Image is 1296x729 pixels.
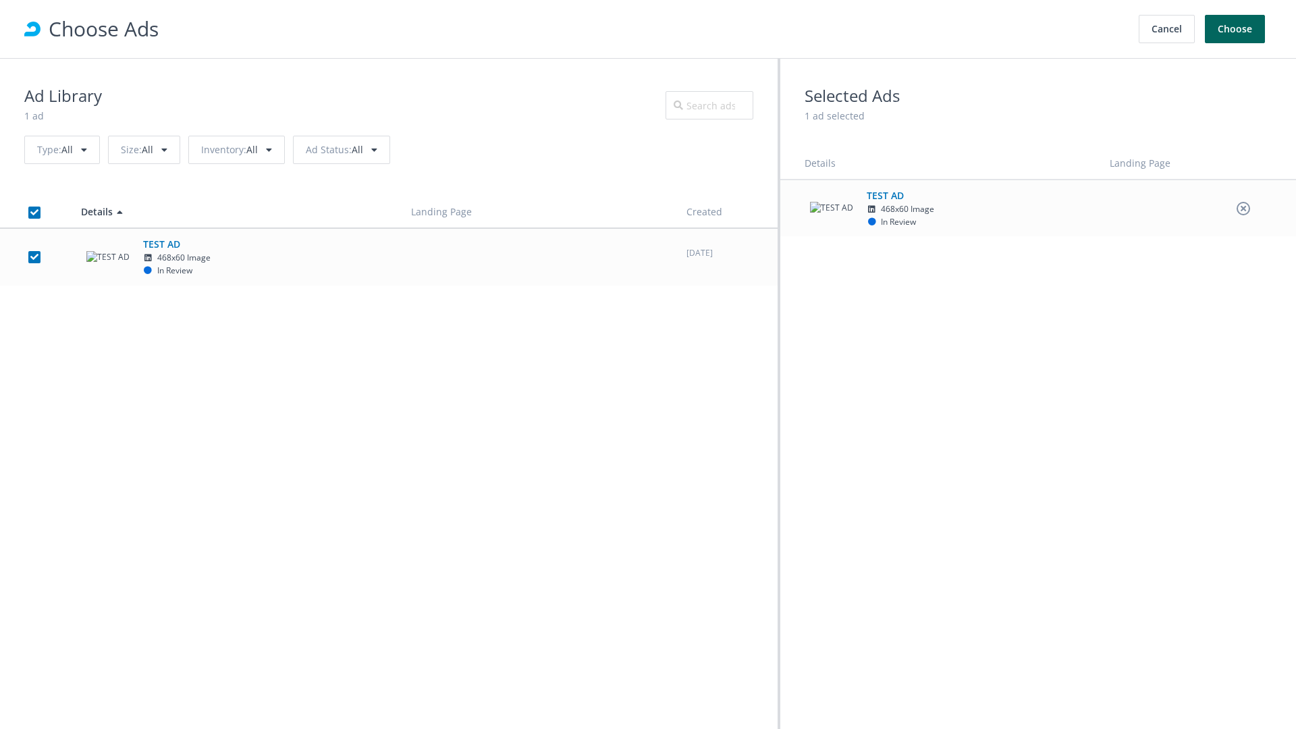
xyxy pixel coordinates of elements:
span: Details [81,205,113,218]
div: 468x60 Image [143,252,312,265]
span: TEST AD [867,188,1035,229]
div: RollWorks [24,21,40,37]
span: 1 ad selected [805,109,865,122]
h2: Selected Ads [805,83,1272,109]
span: Landing Page [1110,157,1170,169]
button: Choose [1205,15,1265,43]
span: Type : [37,143,61,156]
span: Ad Status : [306,143,352,156]
div: 468x60 Image [867,203,1035,216]
img: TEST AD [86,251,130,264]
span: Inventory : [201,143,246,156]
h1: Choose Ads [49,13,1135,45]
i: LinkedIn [867,205,877,213]
div: All [293,136,390,164]
h2: Ad Library [24,83,102,109]
span: Landing Page [411,205,472,218]
input: Search ads [666,91,753,119]
img: TEST AD [810,202,853,215]
span: Details [805,157,836,169]
i: LinkedIn [143,254,153,262]
p: Mar 30, 2021 [686,247,765,260]
span: TEST AD [143,237,312,277]
span: Created [686,205,722,218]
span: 1 ad [24,109,44,122]
h5: TEST AD [867,188,1035,203]
div: All [188,136,285,164]
div: In Review [867,216,916,229]
div: All [108,136,180,164]
div: In Review [143,265,192,277]
div: All [24,136,100,164]
h5: TEST AD [143,237,312,252]
span: Size : [121,143,142,156]
button: Cancel [1139,15,1195,43]
span: Help [34,9,61,22]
